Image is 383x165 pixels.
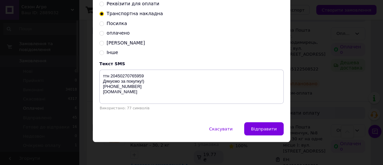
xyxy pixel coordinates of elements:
div: Текст SMS [99,61,284,66]
span: Реквізити для оплати [107,1,159,6]
span: оплачено [107,30,130,36]
span: [PERSON_NAME] [107,40,145,45]
span: Інше [107,50,118,55]
span: Скасувати [209,126,232,131]
div: Використано: 77 символів [99,106,284,110]
span: Транспортна накладна [107,11,163,16]
button: Відправити [244,122,284,135]
span: Відправити [251,126,277,131]
textarea: ттн 20450270765959 Дякуємо за покупку!) [PHONE_NUMBER] [DOMAIN_NAME] [99,69,284,104]
span: Посилка [107,21,127,26]
button: Скасувати [202,122,239,135]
